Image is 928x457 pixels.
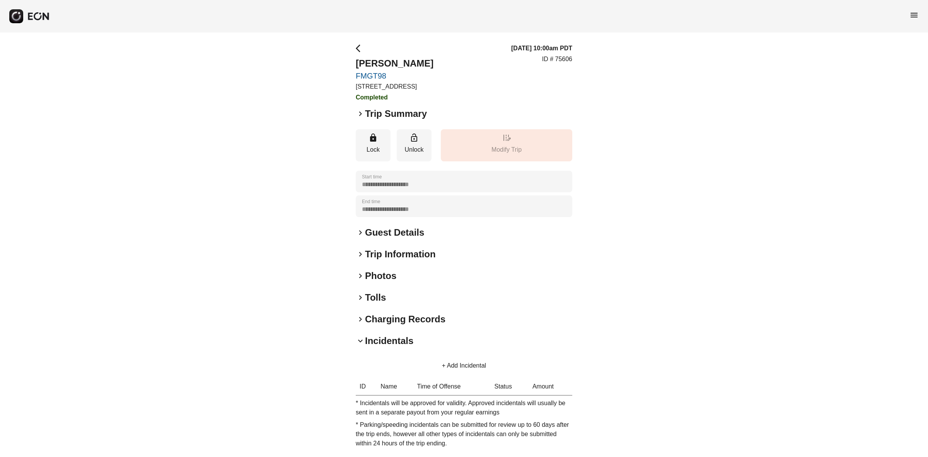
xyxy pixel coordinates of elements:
th: ID [356,378,377,395]
h3: Completed [356,93,433,102]
button: Unlock [397,129,432,161]
a: FMGT98 [356,71,433,80]
p: * Parking/speeding incidentals can be submitted for review up to 60 days after the trip ends, how... [356,420,572,448]
span: keyboard_arrow_right [356,293,365,302]
p: Unlock [401,145,428,154]
h3: [DATE] 10:00am PDT [511,44,572,53]
span: arrow_back_ios [356,44,365,53]
h2: Tolls [365,291,386,304]
span: menu [909,10,919,20]
th: Status [491,378,529,395]
span: keyboard_arrow_right [356,271,365,281]
th: Amount [529,378,572,395]
p: ID # 75606 [542,55,572,64]
th: Name [377,378,413,395]
p: Lock [360,145,387,154]
h2: Guest Details [365,226,424,239]
button: Lock [356,129,391,161]
h2: Trip Information [365,248,436,260]
span: keyboard_arrow_down [356,336,365,346]
h2: Photos [365,270,396,282]
button: + Add Incidental [433,356,495,375]
span: lock_open [409,133,419,142]
h2: Charging Records [365,313,445,325]
p: * Incidentals will be approved for validity. Approved incidentals will usually be sent in a separ... [356,399,572,417]
p: [STREET_ADDRESS] [356,82,433,91]
span: lock [368,133,378,142]
th: Time of Offense [413,378,491,395]
span: keyboard_arrow_right [356,250,365,259]
span: keyboard_arrow_right [356,228,365,237]
h2: [PERSON_NAME] [356,57,433,70]
span: keyboard_arrow_right [356,109,365,118]
h2: Incidentals [365,335,413,347]
h2: Trip Summary [365,108,427,120]
span: keyboard_arrow_right [356,315,365,324]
